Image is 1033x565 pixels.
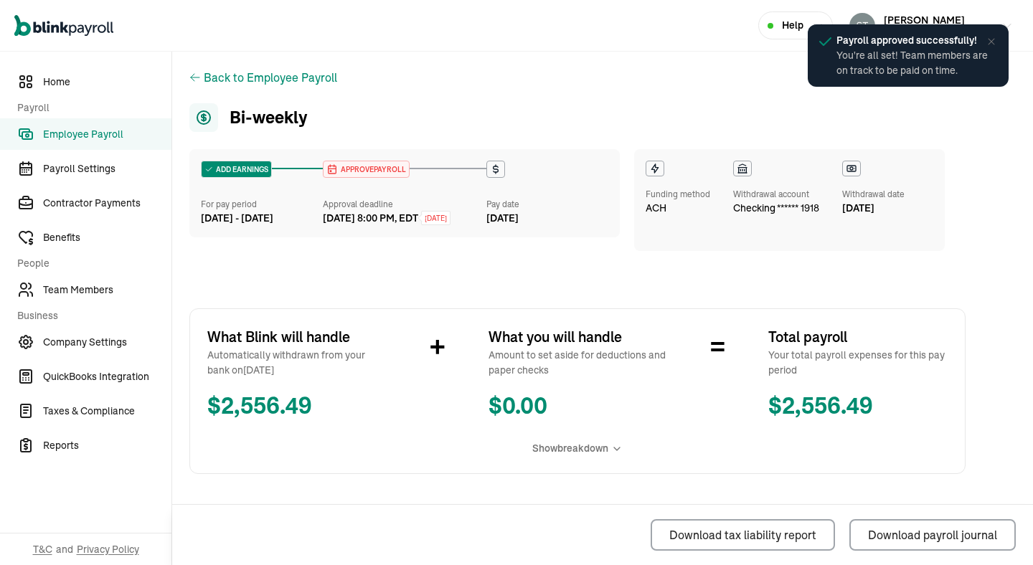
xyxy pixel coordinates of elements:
[768,389,948,424] span: $ 2,556.49
[323,198,480,211] div: Approval deadline
[489,326,668,348] span: What you will handle
[77,542,139,556] span: Privacy Policy
[669,526,816,543] div: Download tax liability report
[323,211,418,226] div: [DATE] 8:00 PM, EDT
[201,211,323,226] div: [DATE] - [DATE]
[425,213,447,224] span: [DATE]
[207,348,387,378] span: Automatically withdrawn from your bank on [DATE]
[651,519,835,551] button: Download tax liability report
[43,369,171,384] span: QuickBooks Integration
[486,198,608,211] div: Pay date
[43,127,171,142] span: Employee Payroll
[17,100,163,115] span: Payroll
[844,8,1019,44] button: [PERSON_NAME]SHRJ [PERSON_NAME] MAA
[646,201,666,216] span: ACH
[33,542,52,556] span: T&C
[202,161,271,177] div: ADD EARNINGS
[489,348,668,378] span: Amount to set aside for deductions and paper checks
[43,75,171,90] span: Home
[43,404,171,419] span: Taxes & Compliance
[207,389,387,424] span: $ 2,556.49
[646,188,710,201] div: Funding method
[710,326,725,369] span: =
[768,348,948,378] span: Your total payroll expenses for this pay period
[43,282,171,298] span: Team Members
[836,33,994,48] span: Payroll approved successfully!
[189,103,966,132] h1: Bi-weekly
[43,196,171,211] span: Contractor Payments
[489,389,668,424] span: $ 0.00
[836,48,994,78] span: You're all set! Team members are on track to be paid on time.
[338,164,406,175] span: APPROVE PAYROLL
[201,198,323,211] div: For pay period
[430,326,445,369] span: +
[14,5,113,47] nav: Global
[768,326,948,348] span: Total payroll
[758,11,833,39] button: Help
[842,188,905,201] div: Withdrawal date
[868,526,997,543] div: Download payroll journal
[733,188,819,201] div: Withdrawal account
[532,441,608,456] span: Show breakdown
[43,438,171,453] span: Reports
[842,201,905,216] div: [DATE]
[849,519,1016,551] button: Download payroll journal
[43,335,171,350] span: Company Settings
[782,18,803,33] span: Help
[17,256,163,271] span: People
[207,326,387,348] span: What Blink will handle
[17,308,163,323] span: Business
[204,69,337,86] button: Back to Employee Payroll
[486,211,608,226] div: [DATE]
[43,161,171,176] span: Payroll Settings
[961,496,1033,565] iframe: Chat Widget
[43,230,171,245] span: Benefits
